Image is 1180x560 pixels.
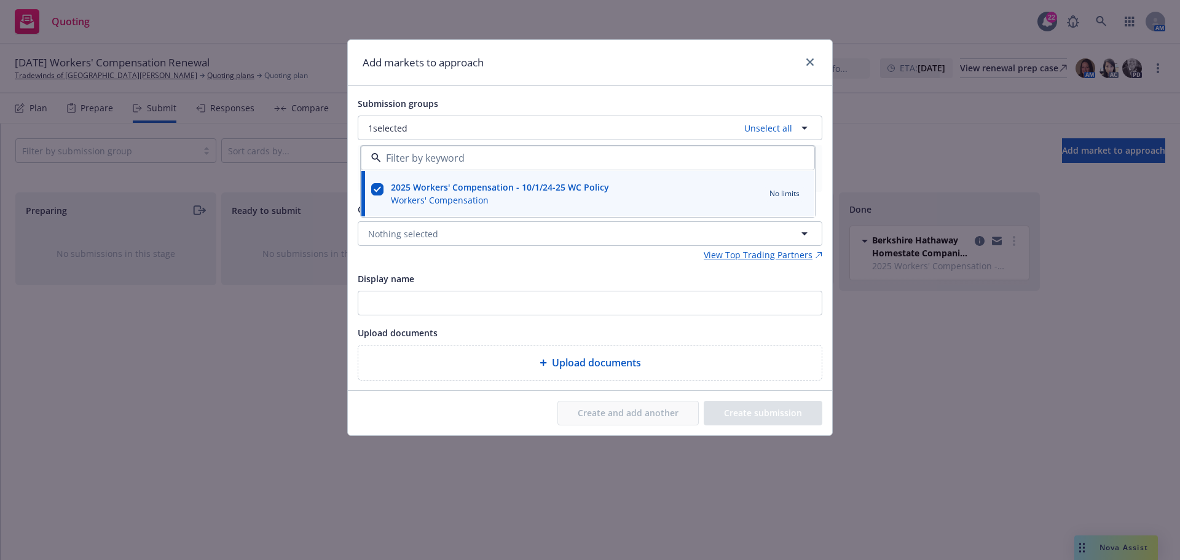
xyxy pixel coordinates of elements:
span: Display name [358,273,414,285]
input: Filter by keyword [381,151,790,165]
div: Upload documents [358,345,822,381]
span: Workers' Compensation [391,194,609,207]
span: Upload documents [358,327,438,339]
button: 1selectedUnselect all [358,116,822,140]
span: Nothing selected [368,227,438,240]
span: Upload documents [552,355,641,370]
a: Unselect all [739,122,792,135]
span: 1 selected [368,122,407,135]
span: Carrier, program administrator, or wholesaler [358,203,551,215]
h1: Add markets to approach [363,55,484,71]
button: Nothing selected [358,221,822,246]
span: Submission groups [358,98,438,109]
a: View Top Trading Partners [704,248,822,261]
span: No limits [769,188,800,199]
a: close [803,55,817,69]
strong: 2025 Workers' Compensation - 10/1/24-25 WC Policy [391,181,609,193]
